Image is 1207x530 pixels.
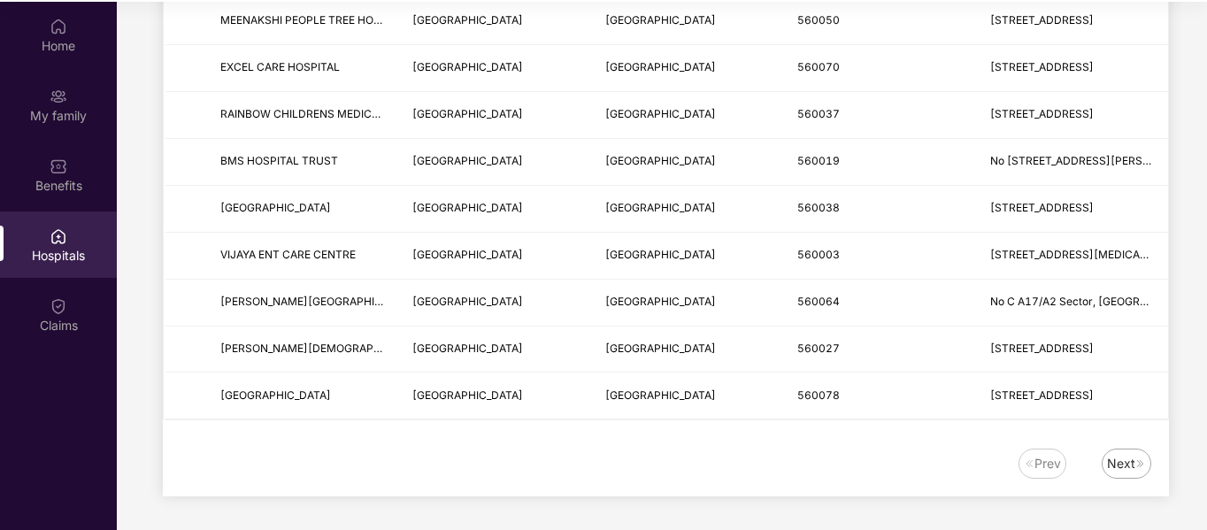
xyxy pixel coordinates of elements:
span: [PERSON_NAME][GEOGRAPHIC_DATA] [220,295,419,308]
span: [GEOGRAPHIC_DATA] [605,342,716,355]
span: 560019 [797,154,840,167]
img: svg+xml;base64,PHN2ZyBpZD0iSG9zcGl0YWxzIiB4bWxucz0iaHR0cDovL3d3dy53My5vcmcvMjAwMC9zdmciIHdpZHRoPS... [50,227,67,245]
span: [GEOGRAPHIC_DATA] [412,154,523,167]
span: [GEOGRAPHIC_DATA] [605,248,716,261]
img: svg+xml;base64,PHN2ZyBpZD0iQmVuZWZpdHMiIHhtbG5zPSJodHRwOi8vd3d3LnczLm9yZy8yMDAwL3N2ZyIgd2lkdGg9Ij... [50,157,67,175]
td: NAVACHETHANA HOSPITAL [206,280,398,326]
span: [STREET_ADDRESS] [990,107,1094,120]
span: 560003 [797,248,840,261]
span: 560037 [797,107,840,120]
td: Karnataka [398,280,590,326]
span: [GEOGRAPHIC_DATA] [412,295,523,308]
td: Bangalore [591,373,783,419]
td: P. D. HINDUJA SINDHI HOSPITAL [206,326,398,373]
span: 560078 [797,388,840,402]
td: Bangalore [591,280,783,326]
td: No C A17/A2 Sector, 3rd B Cross Rd [976,280,1168,326]
span: MEENAKSHI PEOPLE TREE HOSPITALS [220,13,417,27]
span: RAINBOW CHILDRENS MEDICARE PVT. LTD. [220,107,444,120]
span: [GEOGRAPHIC_DATA] [605,388,716,402]
div: Prev [1034,454,1061,473]
td: No 618 Sri Mallikarjuna Swamy, Bull Temple Road [976,139,1168,186]
img: svg+xml;base64,PHN2ZyBpZD0iQ2xhaW0iIHhtbG5zPSJodHRwOi8vd3d3LnczLm9yZy8yMDAwL3N2ZyIgd2lkdGg9IjIwIi... [50,297,67,315]
span: [GEOGRAPHIC_DATA] [605,60,716,73]
span: [PERSON_NAME][DEMOGRAPHIC_DATA][GEOGRAPHIC_DATA] [220,342,539,355]
span: [GEOGRAPHIC_DATA] [605,13,716,27]
span: [STREET_ADDRESS][MEDICAL_DATA] [990,248,1182,261]
td: No.1109, 24th Main Road, J P Nagar 1st Phase [976,373,1168,419]
span: 560038 [797,201,840,214]
span: [GEOGRAPHIC_DATA] [605,107,716,120]
span: [GEOGRAPHIC_DATA] [605,295,716,308]
img: svg+xml;base64,PHN2ZyB4bWxucz0iaHR0cDovL3d3dy53My5vcmcvMjAwMC9zdmciIHdpZHRoPSIxNiIgaGVpZ2h0PSIxNi... [1024,458,1034,469]
td: BMS HOSPITAL TRUST [206,139,398,186]
span: [GEOGRAPHIC_DATA] [220,201,331,214]
td: Karnataka [398,233,590,280]
span: No [STREET_ADDRESS][PERSON_NAME] [990,154,1198,167]
span: [GEOGRAPHIC_DATA] [412,388,523,402]
span: [STREET_ADDRESS] [990,201,1094,214]
span: [GEOGRAPHIC_DATA] [412,60,523,73]
td: Bangalore [591,139,783,186]
span: [GEOGRAPHIC_DATA] [412,248,523,261]
span: [GEOGRAPHIC_DATA] [412,13,523,27]
img: svg+xml;base64,PHN2ZyBpZD0iSG9tZSIgeG1sbnM9Imh0dHA6Ly93d3cudzMub3JnLzIwMDAvc3ZnIiB3aWR0aD0iMjAiIG... [50,18,67,35]
td: Bangalore [591,233,783,280]
span: 560027 [797,342,840,355]
span: [GEOGRAPHIC_DATA] [605,201,716,214]
span: 560050 [797,13,840,27]
span: [GEOGRAPHIC_DATA] [412,342,523,355]
td: #3/2, 27th Cross Road, Banashankari [976,45,1168,92]
td: Karnataka [398,45,590,92]
td: Karnataka [398,373,590,419]
td: Survey No.8/5, Marathahalli-Kr Puram, Outer Ring Road [976,92,1168,139]
div: Next [1107,454,1135,473]
span: 560070 [797,60,840,73]
span: [STREET_ADDRESS] [990,342,1094,355]
td: RAINBOW CHILDRENS MEDICARE PVT. LTD. [206,92,398,139]
td: Karnataka [398,186,590,233]
td: MOTHERHOOD HOSPITAL [206,186,398,233]
span: VIJAYA ENT CARE CENTRE [220,248,356,261]
span: [GEOGRAPHIC_DATA] [220,388,331,402]
td: No 1 9th Cross, Margosa Road [976,233,1168,280]
span: [STREET_ADDRESS] [990,388,1094,402]
span: [GEOGRAPHIC_DATA] [605,154,716,167]
td: Karnataka [398,92,590,139]
span: BMS HOSPITAL TRUST [220,154,338,167]
td: Bangalore [591,92,783,139]
img: svg+xml;base64,PHN2ZyB3aWR0aD0iMjAiIGhlaWdodD0iMjAiIHZpZXdCb3g9IjAgMCAyMCAyMCIgZmlsbD0ibm9uZSIgeG... [50,88,67,105]
td: Bangalore [591,326,783,373]
td: Bangalore [591,186,783,233]
td: EXCEL CARE HOSPITAL [206,45,398,92]
td: 324 Chinmaya Mission Hospital Rd First Stage, Hoysala Nagar [976,186,1168,233]
td: MILANN HOSPITAL [206,373,398,419]
span: [STREET_ADDRESS] [990,60,1094,73]
td: Karnataka [398,326,590,373]
span: [GEOGRAPHIC_DATA] [412,107,523,120]
span: [STREET_ADDRESS] [990,13,1094,27]
td: 1215 A Cross Sindhi Hospital Road, 0 [976,326,1168,373]
td: Bangalore [591,45,783,92]
span: 560064 [797,295,840,308]
td: VIJAYA ENT CARE CENTRE [206,233,398,280]
img: svg+xml;base64,PHN2ZyB4bWxucz0iaHR0cDovL3d3dy53My5vcmcvMjAwMC9zdmciIHdpZHRoPSIxNiIgaGVpZ2h0PSIxNi... [1135,458,1146,469]
td: Karnataka [398,139,590,186]
span: EXCEL CARE HOSPITAL [220,60,340,73]
span: [GEOGRAPHIC_DATA] [412,201,523,214]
